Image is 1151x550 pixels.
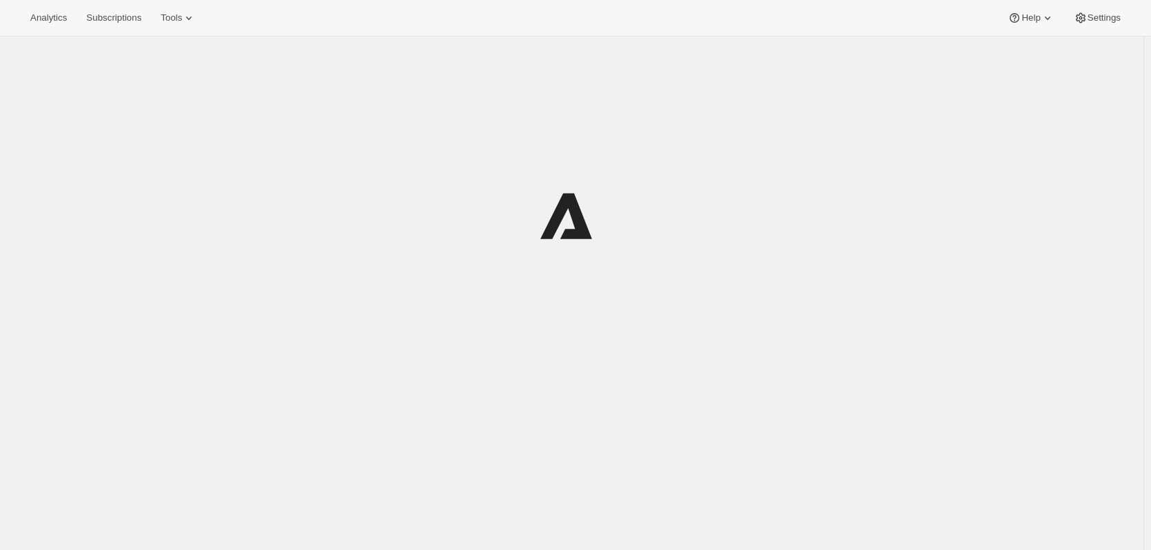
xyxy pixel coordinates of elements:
[152,8,204,28] button: Tools
[1088,12,1121,23] span: Settings
[1066,8,1129,28] button: Settings
[30,12,67,23] span: Analytics
[999,8,1062,28] button: Help
[78,8,150,28] button: Subscriptions
[161,12,182,23] span: Tools
[22,8,75,28] button: Analytics
[1021,12,1040,23] span: Help
[86,12,141,23] span: Subscriptions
